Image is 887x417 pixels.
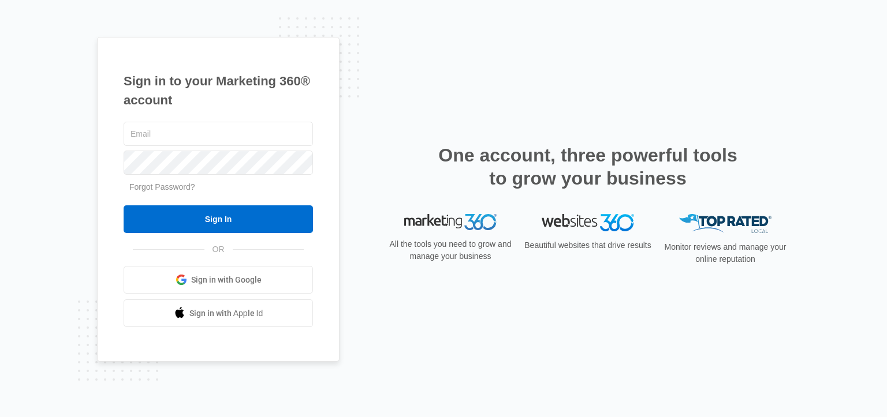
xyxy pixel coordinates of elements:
img: Marketing 360 [404,214,497,230]
h1: Sign in to your Marketing 360® account [124,72,313,110]
a: Sign in with Google [124,266,313,294]
span: OR [204,243,233,256]
span: Sign in with Google [191,274,262,286]
p: Beautiful websites that drive results [523,239,653,251]
img: Top Rated Local [679,214,772,233]
p: Monitor reviews and manage your online reputation [661,241,790,265]
span: Sign in with Apple Id [189,307,263,320]
a: Forgot Password? [129,182,195,191]
input: Sign In [124,205,313,233]
a: Sign in with Apple Id [124,299,313,327]
h2: One account, three powerful tools to grow your business [435,144,741,190]
p: All the tools you need to grow and manage your business [386,238,515,262]
input: Email [124,122,313,146]
img: Websites 360 [542,214,634,231]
